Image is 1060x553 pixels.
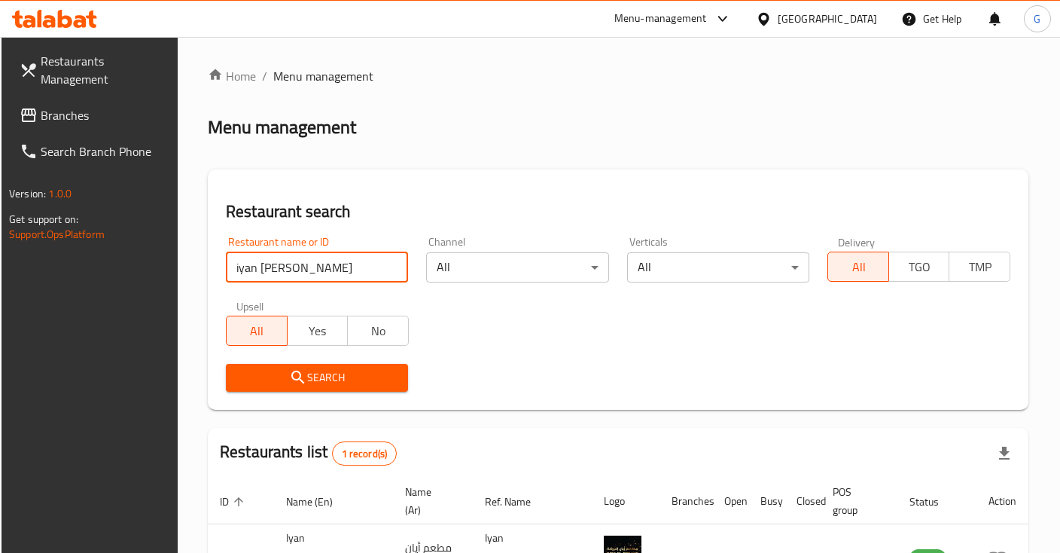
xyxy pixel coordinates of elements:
[9,209,78,229] span: Get support on:
[41,106,166,124] span: Branches
[332,441,397,466] div: Total records count
[426,252,608,283] div: All
[888,252,950,282] button: TGO
[41,52,166,88] span: Restaurants Management
[949,252,1010,282] button: TMP
[1034,11,1040,27] span: G
[220,493,248,511] span: ID
[712,478,748,524] th: Open
[236,301,264,311] label: Upsell
[592,478,659,524] th: Logo
[354,320,403,342] span: No
[909,493,958,511] span: Status
[208,67,256,85] a: Home
[226,316,288,346] button: All
[895,256,944,278] span: TGO
[659,478,712,524] th: Branches
[333,447,397,461] span: 1 record(s)
[614,10,707,28] div: Menu-management
[986,435,1022,472] div: Export file
[294,320,343,342] span: Yes
[238,368,396,387] span: Search
[778,11,877,27] div: [GEOGRAPHIC_DATA]
[8,97,178,133] a: Branches
[485,493,550,511] span: Ref. Name
[287,316,349,346] button: Yes
[48,184,72,203] span: 1.0.0
[9,184,46,203] span: Version:
[8,133,178,170] a: Search Branch Phone
[226,364,408,392] button: Search
[827,252,889,282] button: All
[748,478,784,524] th: Busy
[208,115,356,139] h2: Menu management
[784,478,821,524] th: Closed
[273,67,373,85] span: Menu management
[8,43,178,97] a: Restaurants Management
[833,483,879,519] span: POS group
[347,316,409,346] button: No
[286,493,352,511] span: Name (En)
[262,67,267,85] li: /
[226,252,408,283] input: Search for restaurant name or ID..
[627,252,809,283] div: All
[226,200,1010,223] h2: Restaurant search
[41,142,166,160] span: Search Branch Phone
[834,256,883,278] span: All
[9,225,105,244] a: Support.OpsPlatform
[233,320,282,342] span: All
[976,478,1028,524] th: Action
[208,67,1028,85] nav: breadcrumb
[955,256,1004,278] span: TMP
[220,441,397,466] h2: Restaurants list
[405,483,455,519] span: Name (Ar)
[838,237,876,247] label: Delivery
